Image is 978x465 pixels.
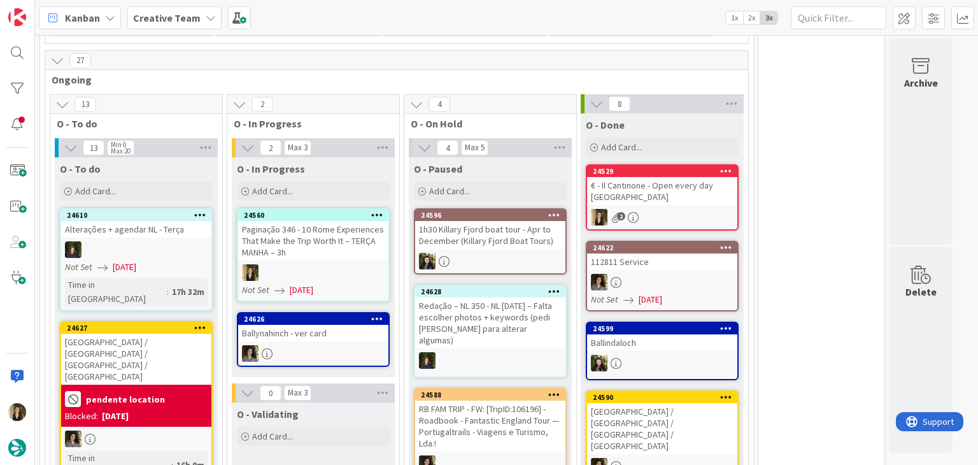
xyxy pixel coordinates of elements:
span: 3x [760,11,777,24]
div: 24627 [67,324,211,333]
div: Paginação 346 - 10 Rome Experiences That Make the Trip Worth It – TERÇA MANHA – 3h [238,221,388,261]
span: Add Card... [601,141,642,153]
div: 24626 [238,313,388,325]
div: 24588RB FAM TRIP - FW: [TripID:106196] - Roadbook - Fantastic England Tour — Portugaltrails - Via... [415,389,565,452]
img: avatar [8,439,26,457]
div: 24599 [593,324,737,333]
div: Time in [GEOGRAPHIC_DATA] [65,278,167,306]
span: 8 [609,96,630,111]
div: Delete [905,284,937,299]
div: € - Il Cantinone - Open every day [GEOGRAPHIC_DATA] [587,177,737,205]
div: 24610 [67,211,211,220]
span: O - To do [60,162,101,175]
img: SP [242,264,259,281]
div: 24590 [593,393,737,402]
span: Ongoing [52,73,732,86]
div: 24626 [244,315,388,324]
img: SP [591,209,607,225]
span: 2 [252,97,273,112]
div: 24622112811 Service [587,242,737,270]
div: 24590 [587,392,737,403]
span: Add Card... [429,185,470,197]
div: BC [587,355,737,371]
div: SP [587,209,737,225]
span: Add Card... [252,185,293,197]
div: 24610 [61,210,211,221]
span: 13 [74,97,96,112]
div: MC [61,241,211,258]
div: 24628 [421,287,565,296]
div: 24529 [593,167,737,176]
img: BC [591,355,607,371]
div: Max 3 [288,390,308,396]
span: [DATE] [290,283,313,297]
div: [GEOGRAPHIC_DATA] / [GEOGRAPHIC_DATA] / [GEOGRAPHIC_DATA] / [GEOGRAPHIC_DATA] [61,334,211,385]
span: Add Card... [252,431,293,442]
div: 24560 [238,210,388,221]
i: Not Set [591,294,618,305]
div: BC [415,253,565,269]
div: 24628 [415,286,565,297]
div: 17h 32m [169,285,208,299]
div: 24529€ - Il Cantinone - Open every day [GEOGRAPHIC_DATA] [587,166,737,205]
span: [DATE] [639,293,662,306]
div: MC [415,352,565,369]
span: 2 [260,140,281,155]
img: MS [591,274,607,290]
div: 24588 [421,390,565,399]
div: Max 5 [465,145,485,151]
div: 112811 Service [587,254,737,270]
div: 24596 [421,211,565,220]
div: 24622 [593,243,737,252]
span: 4 [429,97,450,112]
span: 13 [83,140,104,155]
div: Max 3 [288,145,308,151]
div: [DATE] [102,410,129,423]
div: Ballynahinch - ver card [238,325,388,341]
b: Creative Team [133,11,201,24]
span: 2x [743,11,760,24]
span: O - Done [586,118,625,131]
div: Blocked: [65,410,98,423]
span: O - In Progress [234,117,383,130]
span: 27 [69,53,91,68]
div: Alterações + agendar NL - Terça [61,221,211,238]
div: 24627[GEOGRAPHIC_DATA] / [GEOGRAPHIC_DATA] / [GEOGRAPHIC_DATA] / [GEOGRAPHIC_DATA] [61,322,211,385]
div: 24588 [415,389,565,401]
div: 24626Ballynahinch - ver card [238,313,388,341]
img: SP [8,403,26,421]
span: 1x [726,11,743,24]
span: 4 [437,140,458,155]
img: MS [242,345,259,362]
div: MS [61,431,211,447]
span: O - Paused [414,162,462,175]
span: O - On Hold [411,117,560,130]
div: MS [587,274,737,290]
div: SP [238,264,388,281]
span: 0 [260,385,281,401]
span: 2 [617,212,625,220]
div: 24560Paginação 346 - 10 Rome Experiences That Make the Trip Worth It – TERÇA MANHA – 3h [238,210,388,261]
div: Archive [904,75,938,90]
div: 24627 [61,322,211,334]
div: 24628Redação – NL 350 - NL [DATE] – Falta escolher photos + keywords (pedi [PERSON_NAME] para alt... [415,286,565,348]
img: MS [65,431,81,447]
div: Min 0 [111,141,126,148]
i: Not Set [65,261,92,273]
div: MS [238,345,388,362]
div: 24599 [587,323,737,334]
div: 245961h30 Killary Fjord boat tour - Apr to December (Killary Fjord Boat Tours) [415,210,565,249]
div: 1h30 Killary Fjord boat tour - Apr to December (Killary Fjord Boat Tours) [415,221,565,249]
div: Ballindaloch [587,334,737,351]
span: O - To do [57,117,206,130]
img: Visit kanbanzone.com [8,8,26,26]
div: 24596 [415,210,565,221]
img: MC [419,352,436,369]
div: 24529 [587,166,737,177]
div: [GEOGRAPHIC_DATA] / [GEOGRAPHIC_DATA] / [GEOGRAPHIC_DATA] / [GEOGRAPHIC_DATA] [587,403,737,454]
div: 24590[GEOGRAPHIC_DATA] / [GEOGRAPHIC_DATA] / [GEOGRAPHIC_DATA] / [GEOGRAPHIC_DATA] [587,392,737,454]
span: Kanban [65,10,100,25]
i: Not Set [242,284,269,296]
img: BC [419,253,436,269]
span: : [167,285,169,299]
